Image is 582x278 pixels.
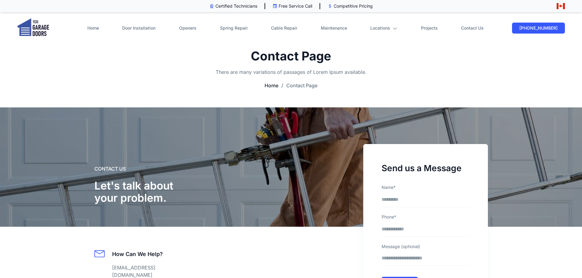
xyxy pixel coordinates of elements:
[281,82,283,89] span: /
[215,3,257,9] p: Certified Technicians
[94,68,488,76] p: There are many variations of passages of Lorem Ipsum available.
[112,250,195,258] h5: How Can We Help?
[461,18,484,38] a: Contact Us
[265,82,278,89] a: Home
[122,18,156,38] a: Door Installation
[271,18,297,38] a: Cable Repair
[220,18,248,38] a: Spring Repair
[279,3,312,9] p: Free Service Call
[87,18,99,38] a: Home
[382,244,470,250] label: Message (optional)
[334,3,373,9] p: Competitive Pricing
[421,18,438,38] a: Projects
[321,18,347,38] a: Maintenance
[179,18,196,38] a: Openers
[382,184,470,190] label: Name*
[519,25,558,31] span: [PHONE_NUMBER]
[382,214,470,220] label: Phone*
[512,23,565,34] a: [PHONE_NUMBER]
[382,162,470,175] h3: Send us a Message
[17,18,49,38] img: logo
[94,165,353,172] span: CONTACT US
[370,18,397,38] a: Locations
[94,49,488,63] h1: Contact Page
[94,180,174,204] h2: Let's talk about your problem.
[281,82,317,89] a: /Contact Page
